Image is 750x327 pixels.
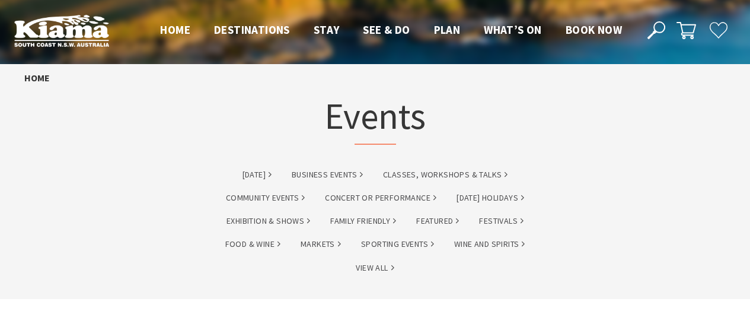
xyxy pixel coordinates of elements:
h1: Events [324,92,426,145]
span: What’s On [484,23,542,37]
a: Food & Wine [225,237,280,251]
a: Featured [416,214,459,228]
a: Wine and Spirits [454,237,525,251]
a: [DATE] [242,168,272,182]
a: Classes, Workshops & Talks [383,168,508,182]
a: Business Events [292,168,363,182]
nav: Main Menu [148,21,634,40]
span: Book now [566,23,622,37]
a: Family Friendly [330,214,396,228]
a: [DATE] Holidays [457,191,524,205]
a: Exhibition & Shows [226,214,310,228]
span: Destinations [214,23,290,37]
a: Community Events [226,191,305,205]
span: Home [160,23,190,37]
span: Stay [314,23,340,37]
a: Markets [301,237,341,251]
img: Kiama Logo [14,14,109,47]
span: Plan [434,23,461,37]
a: Festivals [479,214,524,228]
a: Sporting Events [361,237,434,251]
a: Concert or Performance [325,191,436,205]
a: View All [356,261,394,275]
a: Home [24,72,50,84]
span: See & Do [363,23,410,37]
